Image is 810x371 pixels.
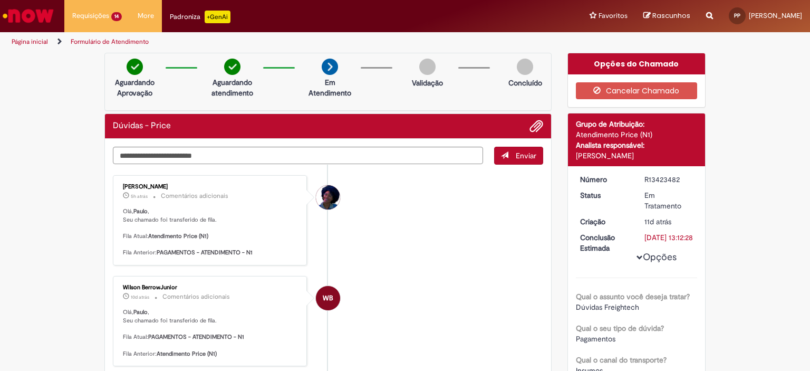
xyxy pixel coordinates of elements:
[644,217,671,226] time: 18/08/2025 09:12:25
[111,12,122,21] span: 14
[517,59,533,75] img: img-circle-grey.png
[734,12,740,19] span: PP
[123,184,298,190] div: [PERSON_NAME]
[412,78,443,88] p: Validação
[109,77,160,98] p: Aguardando Aprovação
[127,59,143,75] img: check-circle-green.png
[508,78,542,88] p: Concluído
[419,59,436,75] img: img-circle-grey.png
[170,11,230,23] div: Padroniza
[516,151,536,160] span: Enviar
[572,216,637,227] dt: Criação
[576,140,698,150] div: Analista responsável:
[123,284,298,291] div: Wilson BerrowJunior
[123,207,298,257] p: Olá, , Seu chamado foi transferido de fila. Fila Atual: Fila Anterior:
[576,150,698,161] div: [PERSON_NAME]
[576,82,698,99] button: Cancelar Chamado
[572,232,637,253] dt: Conclusão Estimada
[644,174,693,185] div: R13423482
[148,232,208,240] b: Atendimento Price (N1)
[157,249,253,256] b: PAGAMENTOS - ATENDIMENTO - N1
[131,193,148,199] time: 28/08/2025 08:50:56
[323,286,333,311] span: WB
[207,77,258,98] p: Aguardando atendimento
[123,308,298,358] p: Olá, , Seu chamado foi transferido de fila. Fila Atual: Fila Anterior:
[644,217,671,226] span: 11d atrás
[576,334,615,344] span: Pagamentos
[572,174,637,185] dt: Número
[72,11,109,21] span: Requisições
[576,119,698,129] div: Grupo de Atribuição:
[576,292,690,301] b: Qual o assunto você deseja tratar?
[644,216,693,227] div: 18/08/2025 09:12:25
[131,193,148,199] span: 5h atrás
[643,11,690,21] a: Rascunhos
[316,286,340,310] div: Wilson BerrowJunior
[576,324,664,333] b: Qual o seu tipo de dúvida?
[8,32,532,52] ul: Trilhas de página
[162,292,230,301] small: Comentários adicionais
[749,11,802,20] span: [PERSON_NAME]
[113,147,483,165] textarea: Digite sua mensagem aqui...
[1,5,55,26] img: ServiceNow
[568,53,706,74] div: Opções do Chamado
[576,129,698,140] div: Atendimento Price (N1)
[157,350,217,358] b: Atendimento Price (N1)
[599,11,628,21] span: Favoritos
[304,77,355,98] p: Em Atendimento
[133,308,148,316] b: Paulo
[12,37,48,46] a: Página inicial
[644,190,693,211] div: Em Tratamento
[494,147,543,165] button: Enviar
[576,302,639,312] span: Dúvidas Freightech
[576,355,667,365] b: Qual o canal do transporte?
[572,190,637,201] dt: Status
[322,59,338,75] img: arrow-next.png
[161,192,228,201] small: Comentários adicionais
[148,333,244,341] b: PAGAMENTOS - ATENDIMENTO - N1
[316,185,340,210] div: Esther Teodoro Da Silva
[652,11,690,21] span: Rascunhos
[71,37,149,46] a: Formulário de Atendimento
[113,121,171,131] h2: Dúvidas - Price Histórico de tíquete
[224,59,240,75] img: check-circle-green.png
[133,207,148,215] b: Paulo
[131,294,149,300] time: 19/08/2025 12:54:26
[138,11,154,21] span: More
[131,294,149,300] span: 10d atrás
[644,232,693,243] div: [DATE] 13:12:28
[529,119,543,133] button: Adicionar anexos
[205,11,230,23] p: +GenAi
